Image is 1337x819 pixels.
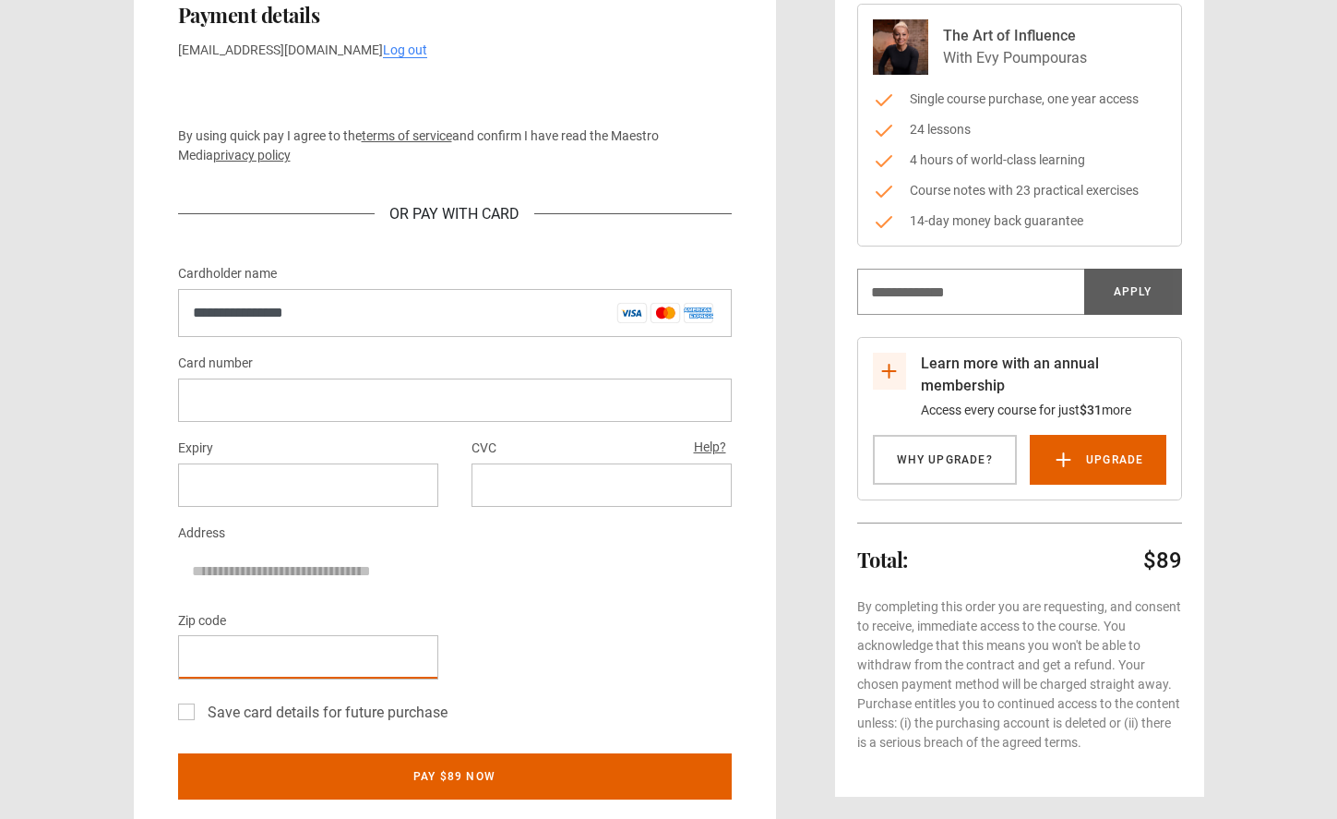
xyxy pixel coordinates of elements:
[213,148,291,163] a: privacy policy
[178,610,226,632] label: Zip code
[1143,546,1182,575] p: $89
[193,391,717,409] iframe: Secure card number input frame
[857,597,1182,753] p: By completing this order you are requesting, and consent to receive, immediate access to the cour...
[873,151,1166,170] li: 4 hours of world-class learning
[383,42,427,58] a: Log out
[873,435,1017,485] a: Why Upgrade?
[472,438,496,460] label: CVC
[1084,269,1182,315] button: Apply
[178,438,213,460] label: Expiry
[486,476,717,494] iframe: Secure CVC input frame
[921,401,1165,420] p: Access every course for just more
[921,353,1165,397] p: Learn more with an annual membership
[178,753,732,800] button: Pay $89 now
[1030,435,1165,485] a: Upgrade
[193,476,424,494] iframe: Secure expiration date input frame
[178,75,732,112] iframe: Secure payment button frame
[873,90,1166,109] li: Single course purchase, one year access
[193,648,424,666] iframe: Secure postal code input frame
[688,436,732,460] button: Help?
[375,203,534,225] div: Or Pay With Card
[1080,403,1102,417] span: $31
[178,263,277,285] label: Cardholder name
[943,47,1087,69] p: With Evy Poumpouras
[873,211,1166,231] li: 14-day money back guarantee
[873,181,1166,200] li: Course notes with 23 practical exercises
[178,353,253,375] label: Card number
[200,702,448,724] label: Save card details for future purchase
[362,128,452,143] a: terms of service
[178,4,732,26] h2: Payment details
[178,523,225,545] label: Address
[943,25,1087,47] p: The Art of Influence
[178,41,732,60] p: [EMAIL_ADDRESS][DOMAIN_NAME]
[873,120,1166,139] li: 24 lessons
[178,126,732,165] p: By using quick pay I agree to the and confirm I have read the Maestro Media
[857,548,908,571] h2: Total:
